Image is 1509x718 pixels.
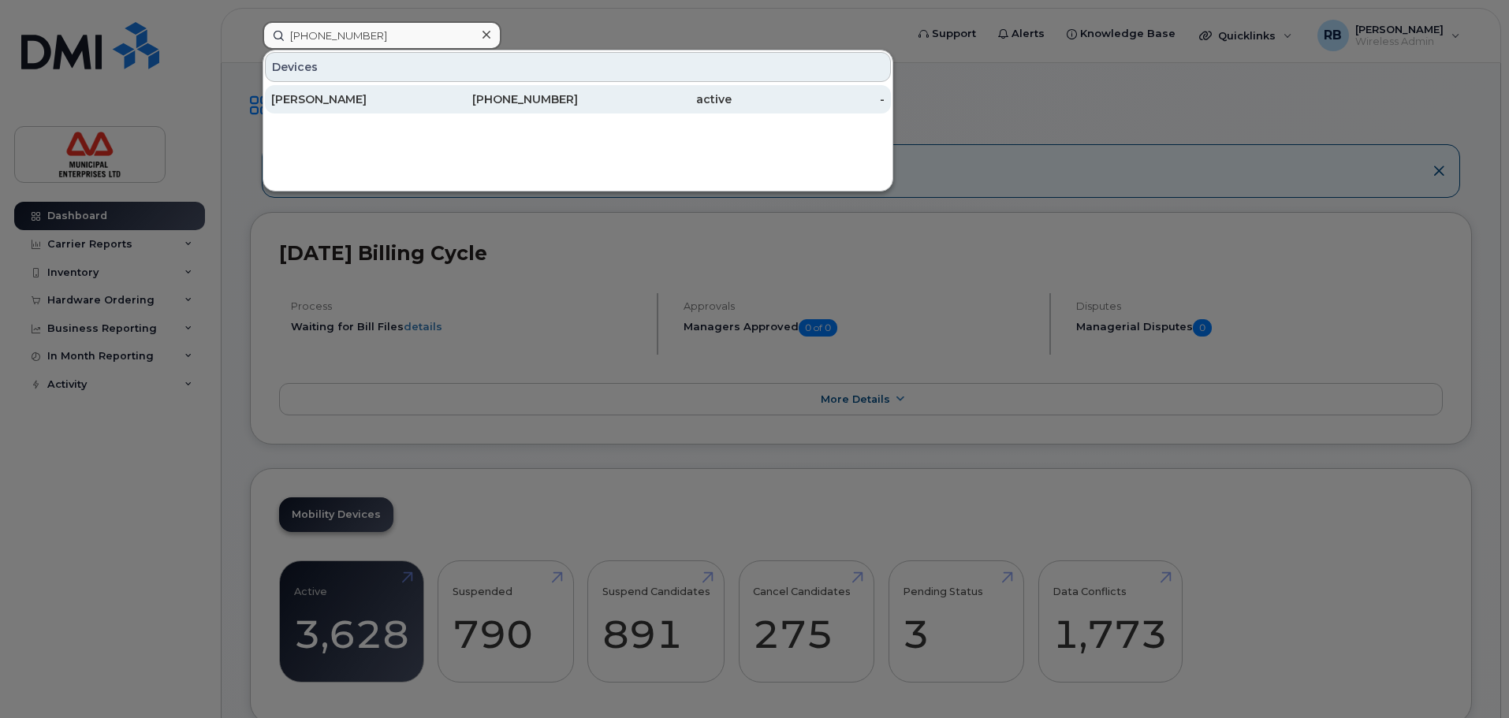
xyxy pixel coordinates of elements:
[732,91,885,107] div: -
[425,91,579,107] div: [PHONE_NUMBER]
[271,91,425,107] div: [PERSON_NAME]
[265,85,891,113] a: [PERSON_NAME][PHONE_NUMBER]active-
[578,91,732,107] div: active
[265,52,891,82] div: Devices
